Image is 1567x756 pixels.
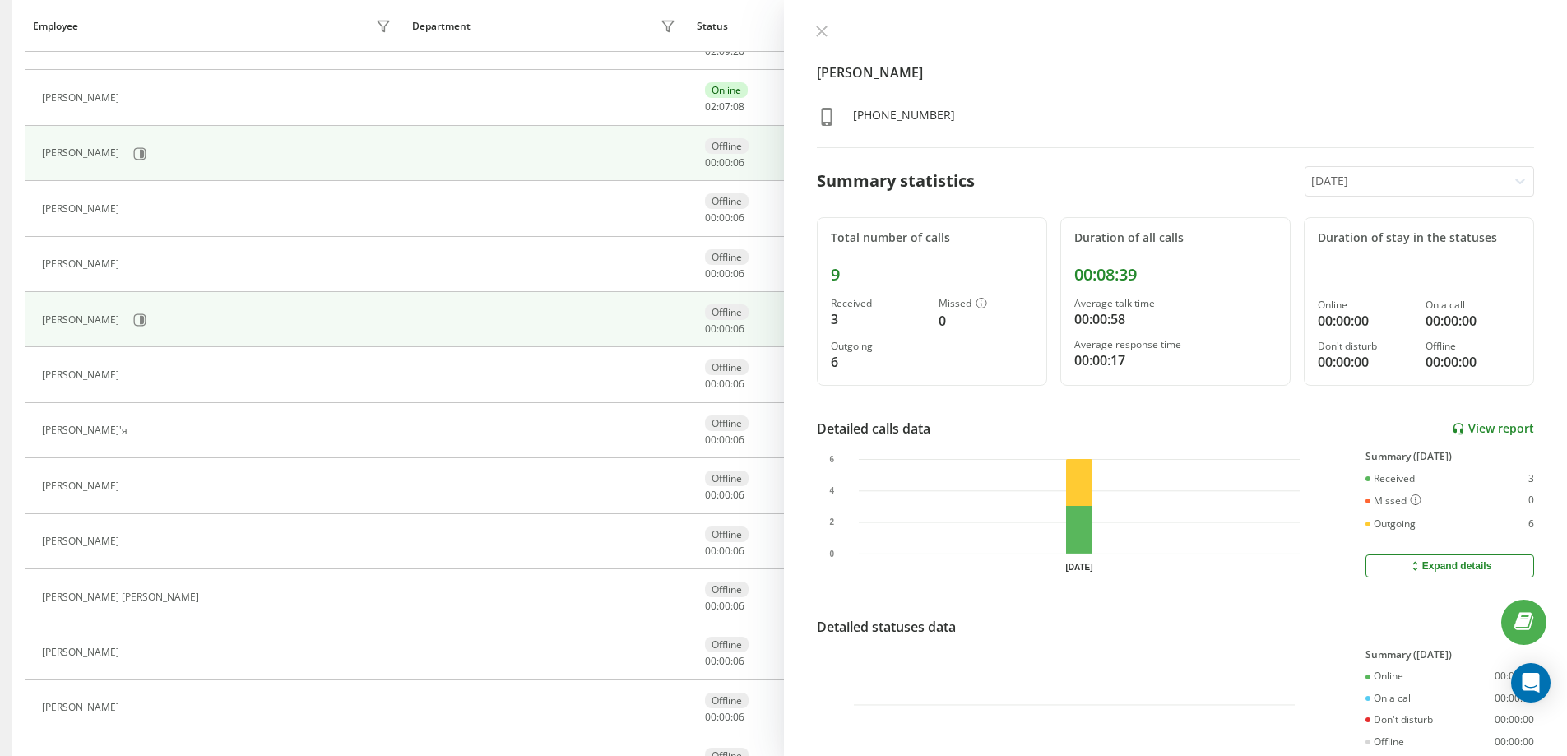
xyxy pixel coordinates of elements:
div: : : [705,656,744,667]
div: Department [412,21,471,32]
div: Offline [705,693,749,708]
span: 00 [719,433,730,447]
div: : : [705,489,744,501]
div: 3 [1528,473,1534,485]
span: 00 [705,377,716,391]
div: Summary ([DATE]) [1365,649,1534,661]
text: 2 [829,518,834,527]
span: 06 [733,433,744,447]
div: Employee [33,21,78,32]
div: Offline [705,304,749,320]
div: : : [705,101,744,113]
div: [PERSON_NAME] [42,314,123,326]
div: Average response time [1074,339,1277,350]
div: 00:00:00 [1318,311,1412,331]
div: : : [705,601,744,612]
div: 00:00:00 [1495,693,1534,704]
div: Online [1365,670,1403,682]
div: [PERSON_NAME] [42,92,123,104]
div: On a call [1426,299,1520,311]
div: Expand details [1408,559,1492,573]
div: Offline [705,249,749,265]
span: 06 [733,544,744,558]
div: Summary statistics [817,169,975,193]
div: [PERSON_NAME] [42,369,123,381]
span: 00 [719,322,730,336]
div: Outgoing [831,341,925,352]
span: 00 [719,654,730,668]
div: : : [705,434,744,446]
div: [PERSON_NAME] [PERSON_NAME] [42,591,203,603]
h4: [PERSON_NAME] [817,63,1535,82]
div: Offline [705,415,749,431]
span: 00 [719,155,730,169]
span: 00 [705,599,716,613]
div: 00:00:17 [1074,350,1277,370]
div: Status [697,21,728,32]
div: 00:00:00 [1318,352,1412,372]
span: 08 [733,100,744,114]
div: Total number of calls [831,231,1033,245]
div: : : [705,46,744,58]
span: 06 [733,654,744,668]
div: : : [705,157,744,169]
div: 9 [831,265,1033,285]
span: 06 [733,267,744,281]
button: Expand details [1365,554,1534,577]
div: 00:00:00 [1495,714,1534,726]
div: Online [705,82,748,98]
div: Offline [705,359,749,375]
div: Offline [705,637,749,652]
div: Offline [705,138,749,154]
div: 0 [939,311,1033,331]
div: Detailed calls data [817,419,930,438]
div: [PERSON_NAME] [42,647,123,658]
span: 00 [705,488,716,502]
span: 06 [733,155,744,169]
div: Offline [705,193,749,209]
span: 00 [719,377,730,391]
div: Don't disturb [1365,714,1433,726]
div: [PERSON_NAME] [42,258,123,270]
div: Offline [705,526,749,542]
div: 6 [1528,518,1534,530]
div: Received [831,298,925,309]
span: 00 [719,544,730,558]
div: 00:08:39 [1074,265,1277,285]
text: 0 [829,550,834,559]
div: 00:00:00 [1426,311,1520,331]
text: [DATE] [1065,563,1092,572]
span: 00 [719,599,730,613]
div: 6 [831,352,925,372]
span: 00 [719,710,730,724]
text: 4 [829,486,834,495]
div: [PERSON_NAME] [42,147,123,159]
div: : : [705,323,744,335]
div: 0 [1528,494,1534,508]
div: Open Intercom Messenger [1511,663,1551,703]
span: 06 [733,599,744,613]
span: 06 [733,322,744,336]
span: 00 [705,211,716,225]
div: Offline [1426,341,1520,352]
span: 00 [705,267,716,281]
span: 00 [705,710,716,724]
span: 02 [705,100,716,114]
span: 06 [733,710,744,724]
div: Missed [939,298,1033,311]
span: 06 [733,377,744,391]
div: Don't disturb [1318,341,1412,352]
div: Detailed statuses data [817,617,956,637]
div: 00:00:58 [1074,309,1277,329]
div: On a call [1365,693,1413,704]
div: Duration of stay in the statuses [1318,231,1520,245]
div: [PERSON_NAME] [42,536,123,547]
text: 6 [829,455,834,464]
div: Average talk time [1074,298,1277,309]
span: 06 [733,211,744,225]
span: 00 [705,654,716,668]
div: : : [705,212,744,224]
div: [PERSON_NAME] [42,480,123,492]
div: [PHONE_NUMBER] [853,107,955,131]
span: 00 [705,433,716,447]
